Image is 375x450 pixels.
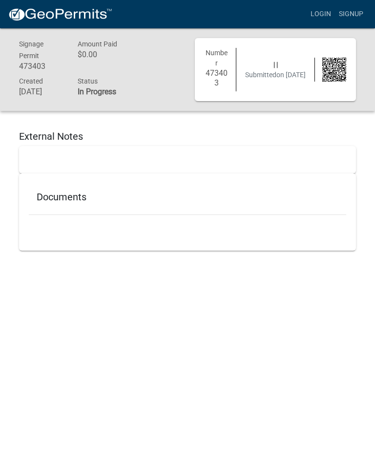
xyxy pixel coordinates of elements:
span: Number [206,49,228,67]
span: Amount Paid [78,40,117,48]
a: Signup [335,5,367,23]
h6: [DATE] [19,87,63,96]
span: | | [273,61,278,68]
h6: $0.00 [78,50,122,59]
strong: In Progress [78,87,116,96]
h5: External Notes [19,130,356,142]
span: Status [78,77,98,85]
span: Signage Permit [19,40,43,60]
span: Created [19,77,43,85]
h6: 473403 [19,62,63,71]
h6: 473403 [205,68,229,87]
a: Login [307,5,335,23]
img: QR code [322,58,346,82]
h5: Documents [37,191,338,203]
span: Submitted on [DATE] [245,71,306,79]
